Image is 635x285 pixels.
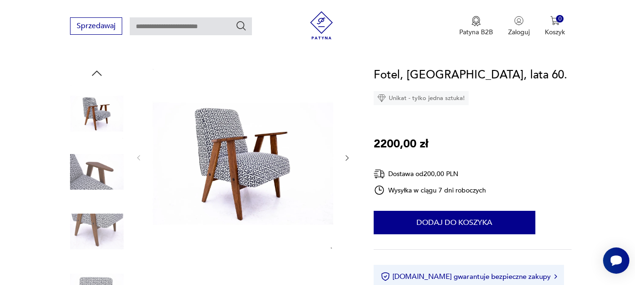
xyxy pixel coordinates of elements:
[471,16,481,26] img: Ikona medalu
[374,91,469,105] div: Unikat - tylko jedna sztuka!
[381,272,557,281] button: [DOMAIN_NAME] gwarantuje bezpieczne zakupy
[545,28,565,37] p: Koszyk
[374,185,486,196] div: Wysyłka w ciągu 7 dni roboczych
[459,28,493,37] p: Patyna B2B
[508,16,530,37] button: Zaloguj
[459,16,493,37] button: Patyna B2B
[459,16,493,37] a: Ikona medaluPatyna B2B
[70,85,124,139] img: Zdjęcie produktu Fotel, Polska, lata 60.
[374,168,385,180] img: Ikona dostawy
[307,11,336,39] img: Patyna - sklep z meblami i dekoracjami vintage
[556,15,564,23] div: 0
[70,145,124,199] img: Zdjęcie produktu Fotel, Polska, lata 60.
[374,211,535,234] button: Dodaj do koszyka
[374,135,428,153] p: 2200,00 zł
[235,20,247,31] button: Szukaj
[381,272,390,281] img: Ikona certyfikatu
[152,66,333,248] img: Zdjęcie produktu Fotel, Polska, lata 60.
[70,205,124,258] img: Zdjęcie produktu Fotel, Polska, lata 60.
[70,17,122,35] button: Sprzedawaj
[377,94,386,102] img: Ikona diamentu
[550,16,560,25] img: Ikona koszyka
[374,66,567,84] h1: Fotel, [GEOGRAPHIC_DATA], lata 60.
[554,274,557,279] img: Ikona strzałki w prawo
[603,247,629,274] iframe: Smartsupp widget button
[545,16,565,37] button: 0Koszyk
[70,23,122,30] a: Sprzedawaj
[508,28,530,37] p: Zaloguj
[514,16,524,25] img: Ikonka użytkownika
[374,168,486,180] div: Dostawa od 200,00 PLN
